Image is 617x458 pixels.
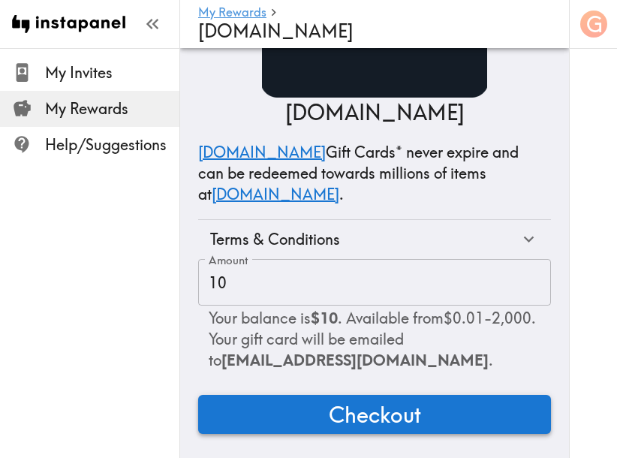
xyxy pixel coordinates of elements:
[198,142,551,205] p: Gift Cards* never expire and can be redeemed towards millions of items at .
[285,98,465,127] p: [DOMAIN_NAME]
[45,134,179,155] span: Help/Suggestions
[212,185,339,203] a: [DOMAIN_NAME]
[198,220,551,259] div: Terms & Conditions
[311,309,338,327] b: $10
[45,62,179,83] span: My Invites
[198,6,266,20] a: My Rewards
[198,20,539,42] h4: [DOMAIN_NAME]
[221,351,489,369] span: [EMAIL_ADDRESS][DOMAIN_NAME]
[329,399,421,429] span: Checkout
[198,143,326,161] a: [DOMAIN_NAME]
[586,11,603,38] span: G
[210,229,519,250] div: Terms & Conditions
[579,9,609,39] button: G
[45,98,179,119] span: My Rewards
[209,252,248,269] label: Amount
[198,395,551,434] button: Checkout
[209,309,536,369] span: Your balance is . Available from $0.01 - 2,000 . Your gift card will be emailed to .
